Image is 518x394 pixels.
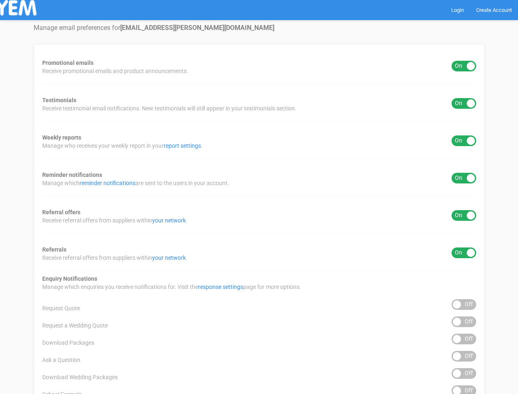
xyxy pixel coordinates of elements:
[42,254,187,262] span: Receive referral offers from suppliers within .
[42,67,188,75] span: Receive promotional emails and product announcements.
[42,142,203,150] span: Manage who receives your weekly report in your .
[42,283,301,291] span: Manage which enquiries you receive notifications for. Visit the page for more options.
[42,216,187,224] span: Receive referral offers from suppliers within .
[42,172,102,178] strong: Reminder notifications
[42,275,97,282] strong: Enquiry Notifications
[80,180,135,186] a: reminder notifications
[42,97,76,103] strong: Testimonials
[120,24,274,32] strong: [EMAIL_ADDRESS][PERSON_NAME][DOMAIN_NAME]
[42,246,66,253] strong: Referrals
[42,304,80,312] span: Request Quote
[42,60,94,66] strong: Promotional emails
[42,321,108,330] span: Request a Wedding Quote
[42,104,297,112] span: Receive testimonial email notifications. New testimonials will still appear in your testimonials ...
[152,254,186,261] a: your network
[34,24,485,32] h4: Manage email preferences for
[42,373,118,381] span: Download Wedding Packages
[42,339,94,347] span: Download Packages
[42,134,81,141] strong: Weekly reports
[42,356,80,364] span: Ask a Question
[42,209,80,215] strong: Referral offers
[42,179,229,187] span: Manage which are sent to the users in your account.
[198,284,243,290] a: response settings
[164,142,201,149] a: report settings
[152,217,186,224] a: your network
